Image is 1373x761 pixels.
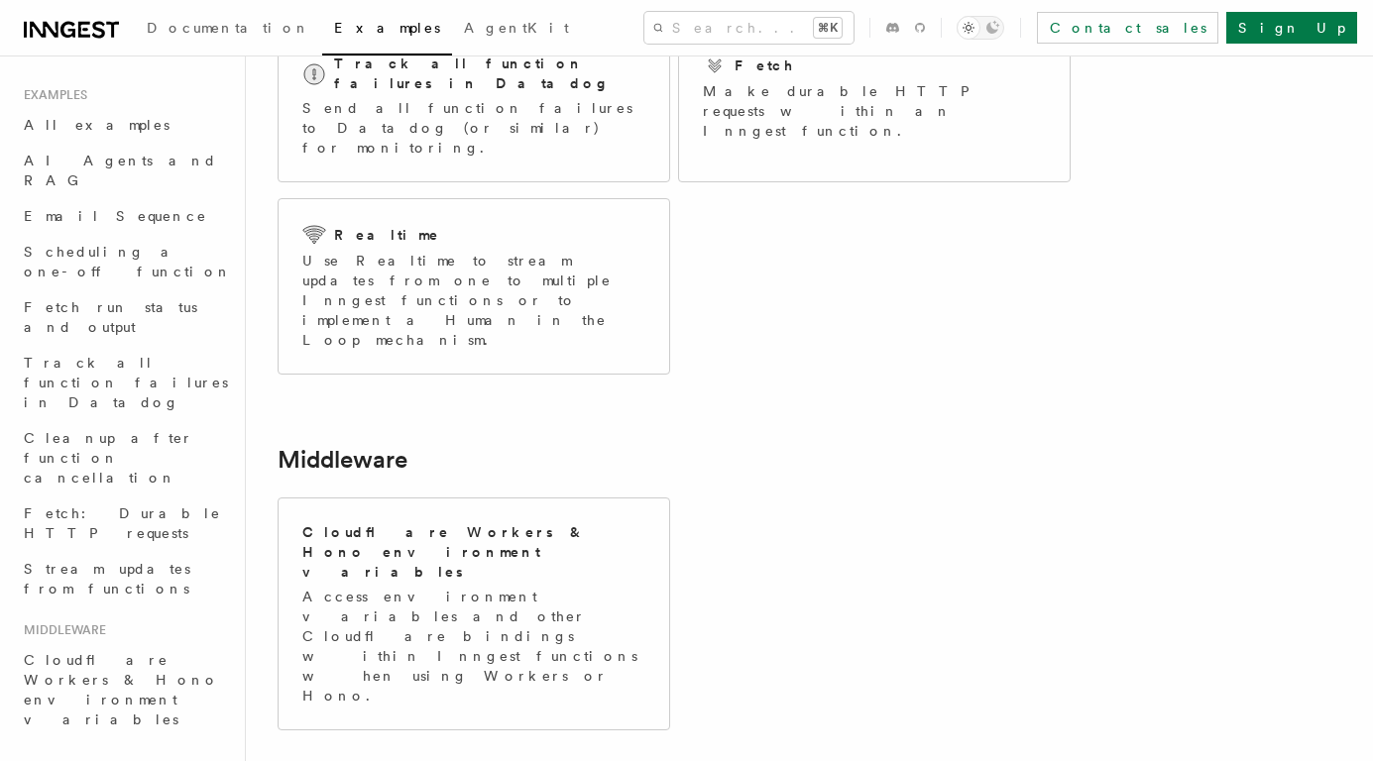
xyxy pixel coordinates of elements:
[16,198,233,234] a: Email Sequence
[24,430,193,486] span: Cleanup after function cancellation
[278,29,670,182] a: Track all function failures in DatadogSend all function failures to Datadog (or similar) for moni...
[678,29,1071,182] a: FetchMake durable HTTP requests within an Inngest function.
[16,642,233,737] a: Cloudflare Workers & Hono environment variables
[24,208,207,224] span: Email Sequence
[814,18,842,38] kbd: ⌘K
[302,522,645,582] h2: Cloudflare Workers & Hono environment variables
[957,16,1004,40] button: Toggle dark mode
[1037,12,1218,44] a: Contact sales
[302,251,645,350] p: Use Realtime to stream updates from one to multiple Inngest functions or to implement a Human in ...
[24,299,197,335] span: Fetch run status and output
[24,244,232,279] span: Scheduling a one-off function
[1226,12,1357,44] a: Sign Up
[735,55,795,75] h2: Fetch
[16,234,233,289] a: Scheduling a one-off function
[452,6,581,54] a: AgentKit
[16,345,233,420] a: Track all function failures in Datadog
[644,12,854,44] button: Search...⌘K
[16,87,87,103] span: Examples
[16,420,233,495] a: Cleanup after function cancellation
[24,153,217,188] span: AI Agents and RAG
[135,6,322,54] a: Documentation
[24,652,219,727] span: Cloudflare Workers & Hono environment variables
[334,20,440,36] span: Examples
[278,497,670,730] a: Cloudflare Workers & Hono environment variablesAccess environment variables and other Cloudflare ...
[278,198,670,375] a: RealtimeUse Realtime to stream updates from one to multiple Inngest functions or to implement a H...
[278,446,407,474] a: Middleware
[24,561,190,597] span: Stream updates from functions
[16,289,233,345] a: Fetch run status and output
[334,54,645,93] h2: Track all function failures in Datadog
[302,98,645,158] p: Send all function failures to Datadog (or similar) for monitoring.
[16,143,233,198] a: AI Agents and RAG
[24,355,228,410] span: Track all function failures in Datadog
[24,117,170,133] span: All examples
[16,622,106,638] span: Middleware
[147,20,310,36] span: Documentation
[16,107,233,143] a: All examples
[24,505,221,541] span: Fetch: Durable HTTP requests
[334,225,440,245] h2: Realtime
[464,20,569,36] span: AgentKit
[322,6,452,55] a: Examples
[703,81,1046,141] p: Make durable HTTP requests within an Inngest function.
[16,495,233,551] a: Fetch: Durable HTTP requests
[16,551,233,606] a: Stream updates from functions
[302,587,645,706] p: Access environment variables and other Cloudflare bindings within Inngest functions when using Wo...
